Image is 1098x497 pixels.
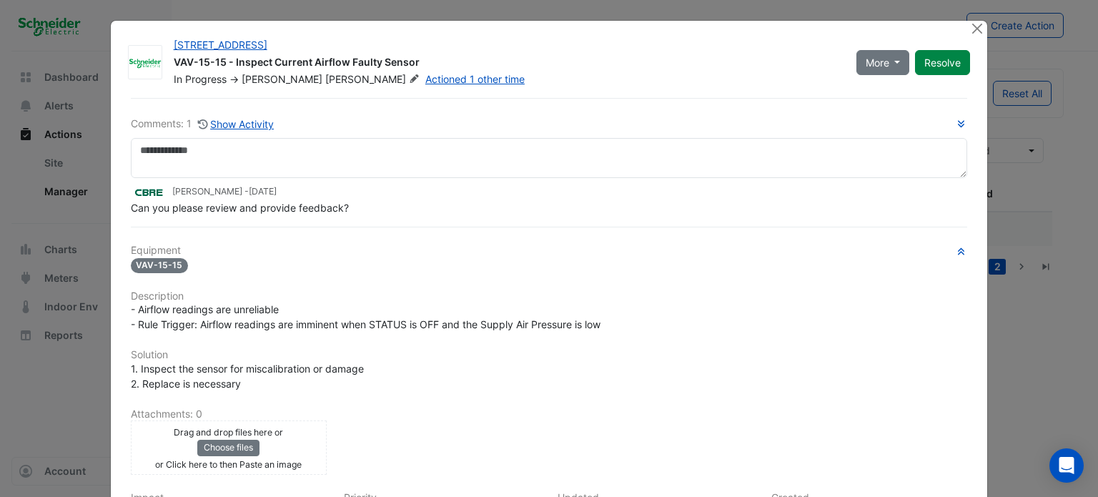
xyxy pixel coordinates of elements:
span: 1. Inspect the sensor for miscalibration or damage 2. Replace is necessary [131,363,364,390]
img: CBRE Charter Hall [131,184,167,200]
span: - Airflow readings are unreliable - Rule Trigger: Airflow readings are imminent when STATUS is OF... [131,303,600,330]
button: Show Activity [197,116,275,132]
div: VAV-15-15 - Inspect Current Airflow Faulty Sensor [174,55,839,72]
small: Drag and drop files here or [174,427,283,438]
small: [PERSON_NAME] - [172,185,277,198]
span: [PERSON_NAME] [325,72,422,87]
div: Comments: 1 [131,116,275,132]
button: Resolve [915,50,970,75]
a: Actioned 1 other time [425,73,525,85]
span: Can you please review and provide feedback? [131,202,349,214]
button: More [856,50,910,75]
h6: Equipment [131,245,968,257]
button: Close [969,21,984,36]
img: Schneider Electric [129,56,162,70]
a: [STREET_ADDRESS] [174,39,267,51]
span: [PERSON_NAME] [242,73,322,85]
button: Choose files [197,440,259,456]
span: More [866,55,889,70]
small: or Click here to then Paste an image [155,459,302,470]
h6: Solution [131,349,968,361]
h6: Attachments: 0 [131,408,968,420]
div: Open Intercom Messenger [1049,448,1084,483]
span: 2025-05-07 11:12:02 [249,186,277,197]
span: In Progress [174,73,227,85]
span: VAV-15-15 [131,258,189,273]
h6: Description [131,290,968,302]
span: -> [229,73,239,85]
